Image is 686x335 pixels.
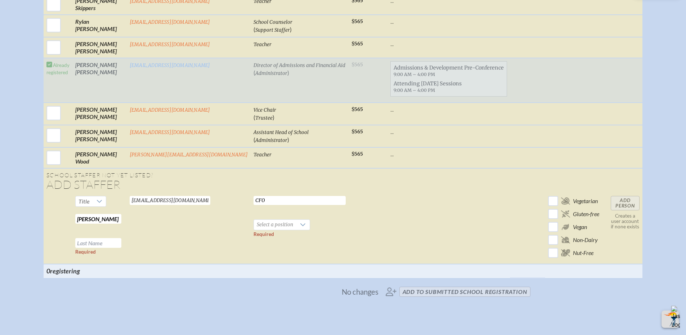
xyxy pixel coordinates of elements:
p: ... [390,18,507,25]
td: [PERSON_NAME] [PERSON_NAME] [72,103,127,125]
th: 0 [44,264,127,278]
input: Email [130,196,210,205]
span: ) [290,26,292,33]
span: Teacher [254,152,272,158]
span: Administrator [255,70,287,76]
input: Last Name [75,238,121,248]
p: ... [390,128,507,135]
td: Rylan [PERSON_NAME] [72,15,127,37]
span: Assistant Head of School [254,129,309,135]
p: ... [390,151,507,158]
label: Required [75,249,96,255]
span: No changes [342,288,378,296]
img: To the top [663,312,677,326]
span: Non-Dairy [573,236,598,244]
span: Director of Admissions and Financial Aid [254,62,345,68]
span: ( [254,114,255,121]
span: Title [79,198,90,205]
span: Attending [DATE] Sessions [391,79,507,95]
span: Trustee [255,115,273,121]
span: ) [273,114,274,121]
span: Administrator [255,137,287,143]
span: ( [254,26,255,33]
td: [PERSON_NAME] [PERSON_NAME] [72,37,127,58]
span: Vegetarian [573,197,598,205]
span: Teacher [254,41,272,48]
p: ... [390,40,507,48]
label: Required [254,231,274,237]
p: ... [390,106,507,113]
input: First Name [75,214,121,224]
span: Nut-Free [573,249,593,256]
span: $565 [351,106,363,112]
span: $565 [351,18,363,24]
button: Scroll Top [662,311,679,328]
a: [EMAIL_ADDRESS][DOMAIN_NAME] [130,62,210,68]
a: [EMAIL_ADDRESS][DOMAIN_NAME] [130,41,210,48]
span: ( [254,136,255,143]
td: [PERSON_NAME] Wood [72,147,127,168]
a: [PERSON_NAME][EMAIL_ADDRESS][DOMAIN_NAME] [130,152,248,158]
span: ) [287,69,289,76]
span: ) [287,136,289,143]
span: Title [76,196,93,206]
span: ( [254,69,255,76]
span: Vice Chair [254,107,276,113]
p: Creates a user account if none exists [611,213,640,229]
span: $565 [351,129,363,135]
a: [EMAIL_ADDRESS][DOMAIN_NAME] [130,129,210,135]
a: [EMAIL_ADDRESS][DOMAIN_NAME] [130,19,210,25]
span: 9:00 AM – 4:00 PM [394,72,435,77]
a: [EMAIL_ADDRESS][DOMAIN_NAME] [130,107,210,113]
input: Job Title for Nametag (40 chars max) [254,196,346,205]
span: Admissions & Development Pre-Conference [391,63,507,79]
span: registering [50,267,80,275]
span: Vegan [573,223,587,231]
span: $565 [351,41,363,47]
span: School Counselor [254,19,292,25]
span: Select a position [254,220,296,230]
span: $565 [351,151,363,157]
span: Support Staffer [255,27,290,33]
td: [PERSON_NAME] [PERSON_NAME] [72,58,127,103]
span: 9:00 AM – 4:00 PM [394,88,435,93]
td: [PERSON_NAME] [PERSON_NAME] [72,125,127,147]
span: Gluten-free [573,210,599,218]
